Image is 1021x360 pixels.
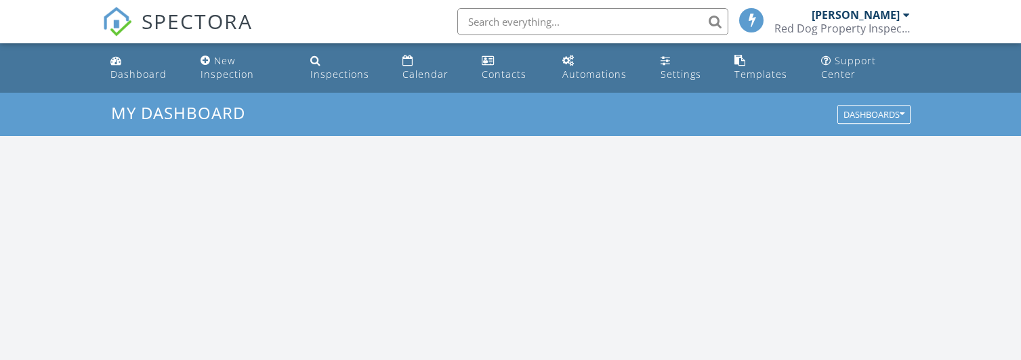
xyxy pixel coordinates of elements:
[195,49,294,87] a: New Inspection
[734,68,787,81] div: Templates
[655,49,718,87] a: Settings
[562,68,627,81] div: Automations
[305,49,386,87] a: Inspections
[102,7,132,37] img: The Best Home Inspection Software - Spectora
[812,8,900,22] div: [PERSON_NAME]
[142,7,253,35] span: SPECTORA
[457,8,728,35] input: Search everything...
[557,49,645,87] a: Automations (Basic)
[402,68,449,81] div: Calendar
[105,49,184,87] a: Dashboard
[111,102,245,124] span: My Dashboard
[774,22,910,35] div: Red Dog Property Inspections
[837,106,911,125] button: Dashboards
[482,68,526,81] div: Contacts
[397,49,466,87] a: Calendar
[661,68,701,81] div: Settings
[476,49,546,87] a: Contacts
[821,54,876,81] div: Support Center
[102,18,253,47] a: SPECTORA
[816,49,916,87] a: Support Center
[843,110,904,120] div: Dashboards
[310,68,369,81] div: Inspections
[201,54,254,81] div: New Inspection
[729,49,805,87] a: Templates
[110,68,167,81] div: Dashboard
